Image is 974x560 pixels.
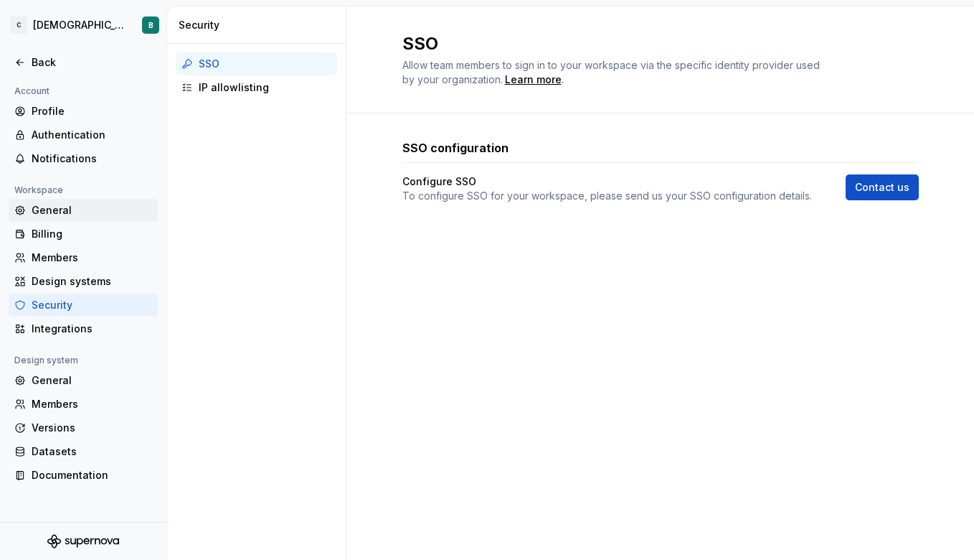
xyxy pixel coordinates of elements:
[199,80,331,95] div: IP allowlisting
[402,32,902,55] h2: SSO
[9,223,158,246] a: Billing
[32,203,152,218] div: General
[32,151,152,166] div: Notifications
[855,180,909,195] span: Contact us
[9,147,158,170] a: Notifications
[199,57,331,71] div: SSO
[176,76,337,99] a: IP allowlisting
[505,73,562,87] a: Learn more
[402,139,509,157] h3: SSO configuration
[32,444,152,459] div: Datasets
[148,19,153,31] div: B
[32,421,152,435] div: Versions
[9,83,55,100] div: Account
[846,174,919,200] a: Contact us
[9,393,158,416] a: Members
[9,199,158,222] a: General
[176,52,337,75] a: SSO
[32,274,152,289] div: Design systems
[9,440,158,463] a: Datasets
[10,17,27,34] div: C
[32,322,152,336] div: Integrations
[32,251,152,265] div: Members
[9,464,158,487] a: Documentation
[32,397,152,411] div: Members
[402,174,476,189] h4: Configure SSO
[33,18,125,32] div: [DEMOGRAPHIC_DATA] Digital
[9,100,158,123] a: Profile
[32,373,152,388] div: General
[402,189,812,203] p: To configure SSO for your workspace, please send us your SSO configuration details.
[9,123,158,146] a: Authentication
[9,182,69,199] div: Workspace
[179,18,340,32] div: Security
[9,416,158,439] a: Versions
[47,534,119,549] svg: Supernova Logo
[3,9,164,41] button: C[DEMOGRAPHIC_DATA] DigitalB
[503,75,564,85] span: .
[9,246,158,269] a: Members
[32,55,152,70] div: Back
[32,468,152,482] div: Documentation
[32,104,152,118] div: Profile
[32,128,152,142] div: Authentication
[402,59,823,85] span: Allow team members to sign in to your workspace via the specific identity provider used by your o...
[9,352,84,369] div: Design system
[9,51,158,74] a: Back
[9,369,158,392] a: General
[32,298,152,312] div: Security
[9,270,158,293] a: Design systems
[9,294,158,317] a: Security
[9,317,158,340] a: Integrations
[32,227,152,241] div: Billing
